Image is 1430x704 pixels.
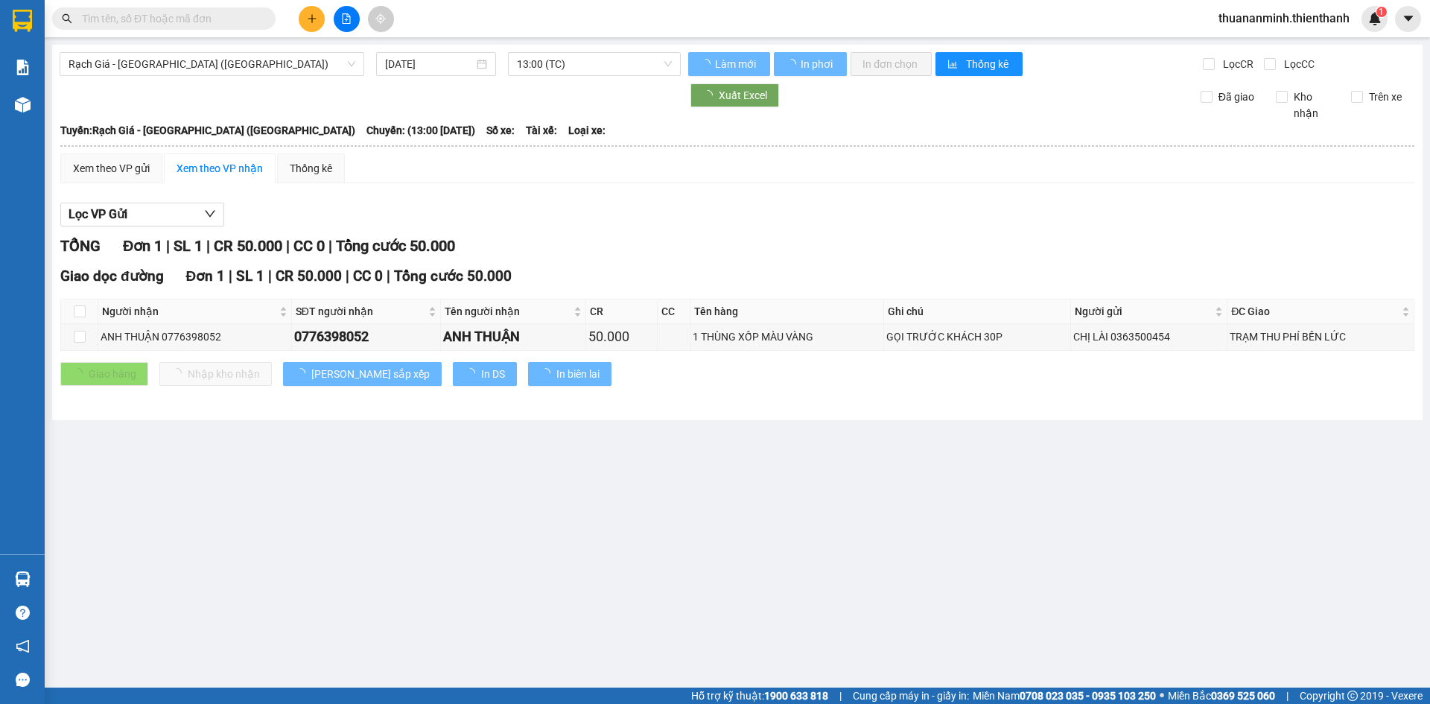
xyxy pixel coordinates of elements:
[177,160,263,177] div: Xem theo VP nhận
[73,160,150,177] div: Xem theo VP gửi
[774,52,847,76] button: In phơi
[1376,7,1387,17] sup: 1
[69,205,127,223] span: Lọc VP Gửi
[481,366,505,382] span: In DS
[1363,89,1408,105] span: Trên xe
[1278,56,1317,72] span: Lọc CC
[1286,688,1288,704] span: |
[658,299,691,324] th: CC
[801,56,835,72] span: In phơi
[1207,9,1361,28] span: thuananminh.thienthanh
[394,267,512,285] span: Tổng cước 50.000
[294,326,438,347] div: 0776398052
[690,83,779,107] button: Xuất Excel
[851,52,932,76] button: In đơn chọn
[375,13,386,24] span: aim
[299,6,325,32] button: plus
[286,237,290,255] span: |
[293,237,325,255] span: CC 0
[1347,691,1358,701] span: copyright
[366,122,475,139] span: Chuyến: (13:00 [DATE])
[295,368,311,378] span: loading
[1288,89,1340,121] span: Kho nhận
[690,299,884,324] th: Tên hàng
[60,237,101,255] span: TỔNG
[935,52,1023,76] button: bar-chartThống kê
[276,267,342,285] span: CR 50.000
[1217,56,1256,72] span: Lọc CR
[526,122,557,139] span: Tài xế:
[186,267,226,285] span: Đơn 1
[528,362,611,386] button: In biên lai
[1379,7,1384,17] span: 1
[353,267,383,285] span: CC 0
[341,13,352,24] span: file-add
[387,267,390,285] span: |
[1020,690,1156,702] strong: 0708 023 035 - 0935 103 250
[368,6,394,32] button: aim
[1395,6,1421,32] button: caret-down
[886,329,1068,345] div: GỌI TRƯỚC KHÁCH 30P
[1230,329,1411,345] div: TRẠM THU PHÍ BẾN LỨC
[16,606,30,620] span: question-circle
[1073,329,1225,345] div: CHỊ LÀI 0363500454
[385,56,474,72] input: 14/10/2025
[702,90,719,101] span: loading
[15,571,31,587] img: warehouse-icon
[465,368,481,378] span: loading
[292,324,441,350] td: 0776398052
[268,267,272,285] span: |
[966,56,1011,72] span: Thống kê
[1160,693,1164,699] span: ⚪️
[691,688,828,704] span: Hỗ trợ kỹ thuật:
[884,299,1071,324] th: Ghi chú
[540,368,556,378] span: loading
[16,673,30,687] span: message
[296,303,425,320] span: SĐT người nhận
[693,329,881,345] div: 1 THÙNG XỐP MÀU VÀNG
[786,59,798,69] span: loading
[336,237,455,255] span: Tổng cước 50.000
[441,324,586,350] td: ANH THUẬN
[764,690,828,702] strong: 1900 633 818
[973,688,1156,704] span: Miền Nam
[123,237,162,255] span: Đơn 1
[159,362,272,386] button: Nhập kho nhận
[715,56,758,72] span: Làm mới
[13,10,32,32] img: logo-vxr
[1231,303,1399,320] span: ĐC Giao
[206,237,210,255] span: |
[556,366,600,382] span: In biên lai
[82,10,258,27] input: Tìm tên, số ĐT hoặc mã đơn
[62,13,72,24] span: search
[290,160,332,177] div: Thống kê
[60,203,224,226] button: Lọc VP Gửi
[307,13,317,24] span: plus
[1368,12,1382,25] img: icon-new-feature
[486,122,515,139] span: Số xe:
[15,60,31,75] img: solution-icon
[453,362,517,386] button: In DS
[1213,89,1260,105] span: Đã giao
[443,326,583,347] div: ANH THUẬN
[16,639,30,653] span: notification
[69,53,355,75] span: Rạch Giá - Sài Gòn (Hàng Hoá)
[586,299,657,324] th: CR
[1075,303,1213,320] span: Người gửi
[568,122,606,139] span: Loại xe:
[311,366,430,382] span: [PERSON_NAME] sắp xếp
[60,124,355,136] b: Tuyến: Rạch Giá - [GEOGRAPHIC_DATA] ([GEOGRAPHIC_DATA])
[60,267,164,285] span: Giao dọc đường
[688,52,770,76] button: Làm mới
[60,362,148,386] button: Giao hàng
[346,267,349,285] span: |
[700,59,713,69] span: loading
[328,237,332,255] span: |
[947,59,960,71] span: bar-chart
[334,6,360,32] button: file-add
[283,362,442,386] button: [PERSON_NAME] sắp xếp
[15,97,31,112] img: warehouse-icon
[166,237,170,255] span: |
[214,237,282,255] span: CR 50.000
[236,267,264,285] span: SL 1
